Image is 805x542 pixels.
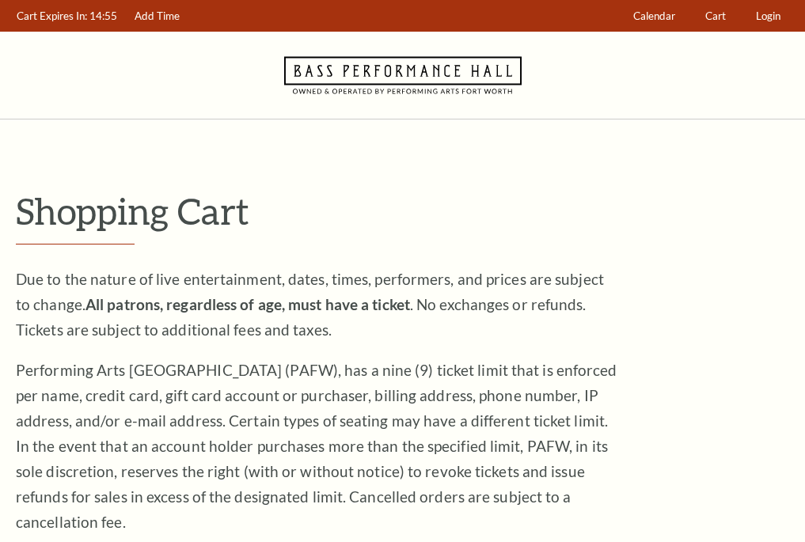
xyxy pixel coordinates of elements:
[16,270,604,339] span: Due to the nature of live entertainment, dates, times, performers, and prices are subject to chan...
[16,358,617,535] p: Performing Arts [GEOGRAPHIC_DATA] (PAFW), has a nine (9) ticket limit that is enforced per name, ...
[89,9,117,22] span: 14:55
[756,9,780,22] span: Login
[127,1,188,32] a: Add Time
[633,9,675,22] span: Calendar
[85,295,410,313] strong: All patrons, regardless of age, must have a ticket
[698,1,734,32] a: Cart
[16,191,789,231] p: Shopping Cart
[749,1,788,32] a: Login
[705,9,726,22] span: Cart
[17,9,87,22] span: Cart Expires In:
[626,1,683,32] a: Calendar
